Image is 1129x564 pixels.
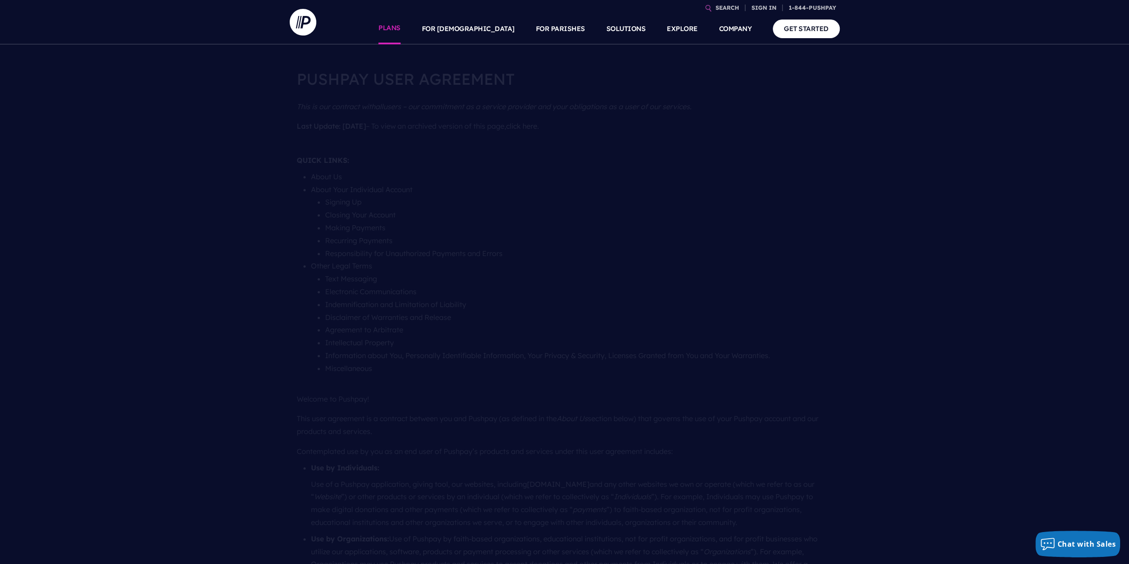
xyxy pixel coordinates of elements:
a: GET STARTED [773,20,840,38]
a: EXPLORE [667,13,698,44]
span: Chat with Sales [1058,539,1116,549]
a: SOLUTIONS [606,13,646,44]
a: FOR PARISHES [536,13,585,44]
a: FOR [DEMOGRAPHIC_DATA] [422,13,515,44]
a: COMPANY [719,13,752,44]
button: Chat with Sales [1035,531,1121,557]
a: PLANS [378,13,401,44]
